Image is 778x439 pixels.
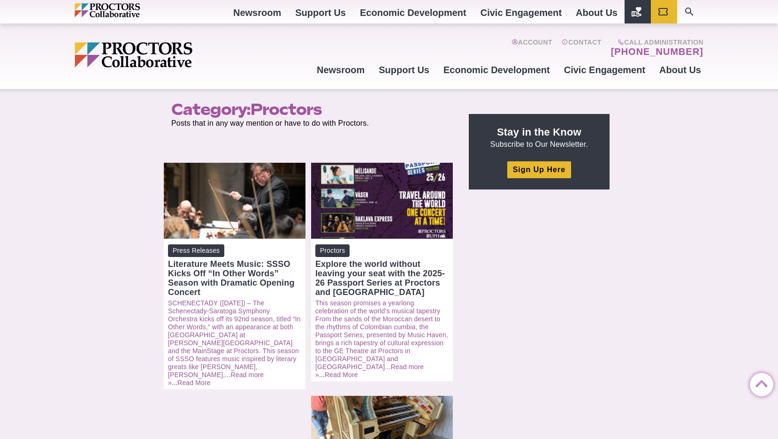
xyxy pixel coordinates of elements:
a: Read more » [315,363,424,378]
span: Proctors [315,244,350,257]
a: Read More [177,379,211,386]
a: Economic Development [436,57,557,83]
a: Civic Engagement [557,57,652,83]
a: Press Releases Literature Meets Music: SSSO Kicks Off “In Other Words” Season with Dramatic Openi... [168,244,301,297]
a: About Us [652,57,708,83]
span: Call Administration [608,38,703,46]
img: Proctors logo [75,3,180,17]
a: Support Us [372,57,436,83]
iframe: Advertisement [469,201,610,318]
a: This season promises a yearlong celebration of the world’s musical tapestry From the sands of the... [315,299,448,371]
span: Press Releases [168,244,224,257]
div: Explore the world without leaving your seat with the 2025-26 Passport Series at Proctors and [GEO... [315,259,449,297]
a: SCHENECTADY ([DATE]) – The Schenectady-Saratoga Symphony Orchestra kicks off its 92nd season, tit... [168,299,301,378]
a: Read more » [168,371,264,386]
p: ... [315,299,449,379]
a: Newsroom [310,57,372,83]
p: Subscribe to Our Newsletter. [480,125,598,150]
a: Read More [325,371,358,378]
a: Account [511,38,552,57]
span: Proctors [251,100,321,119]
a: [PHONE_NUMBER] [611,46,703,57]
img: Proctors logo [75,42,265,68]
strong: Stay in the Know [497,126,581,138]
a: Sign Up Here [507,161,571,178]
a: Proctors Explore the world without leaving your seat with the 2025-26 Passport Series at Proctors... [315,244,449,297]
a: Contact [562,38,602,57]
a: Back to Top [750,373,769,392]
h1: Category: [171,100,447,118]
p: ... [168,299,301,387]
div: Literature Meets Music: SSSO Kicks Off “In Other Words” Season with Dramatic Opening Concert [168,259,301,297]
p: Posts that in any way mention or have to do with Proctors. [171,118,447,129]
